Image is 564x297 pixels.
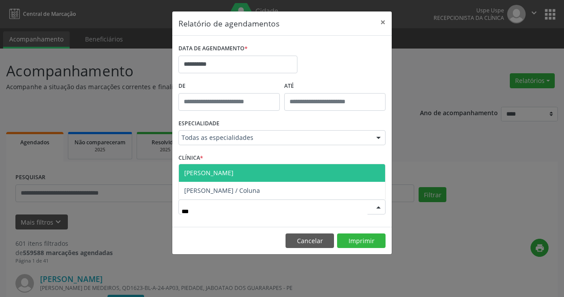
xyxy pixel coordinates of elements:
span: [PERSON_NAME] [184,169,234,177]
label: ATÉ [284,79,386,93]
h5: Relatório de agendamentos [178,18,279,29]
span: [PERSON_NAME] / Coluna [184,186,260,195]
label: DATA DE AGENDAMENTO [178,42,248,56]
label: CLÍNICA [178,151,203,165]
label: ESPECIALIDADE [178,117,219,131]
button: Imprimir [337,233,386,248]
label: De [178,79,280,93]
span: Todas as especialidades [182,133,367,142]
button: Close [374,11,392,33]
button: Cancelar [286,233,334,248]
